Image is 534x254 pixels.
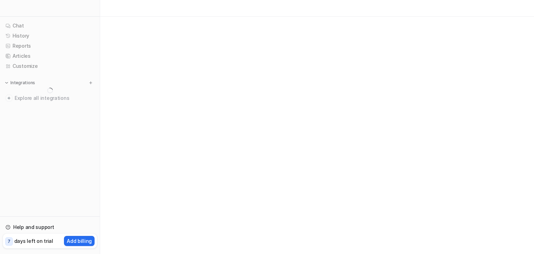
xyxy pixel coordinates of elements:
span: Explore all integrations [15,93,94,104]
button: Integrations [3,79,37,86]
a: Articles [3,51,97,61]
a: Explore all integrations [3,93,97,103]
p: Add billing [67,237,92,245]
a: History [3,31,97,41]
img: expand menu [4,80,9,85]
a: Help and support [3,222,97,232]
img: explore all integrations [6,95,13,102]
img: menu_add.svg [88,80,93,85]
p: 7 [8,238,10,245]
button: Add billing [64,236,95,246]
p: Integrations [10,80,35,86]
a: Reports [3,41,97,51]
p: days left on trial [14,237,53,245]
a: Customize [3,61,97,71]
a: Chat [3,21,97,31]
